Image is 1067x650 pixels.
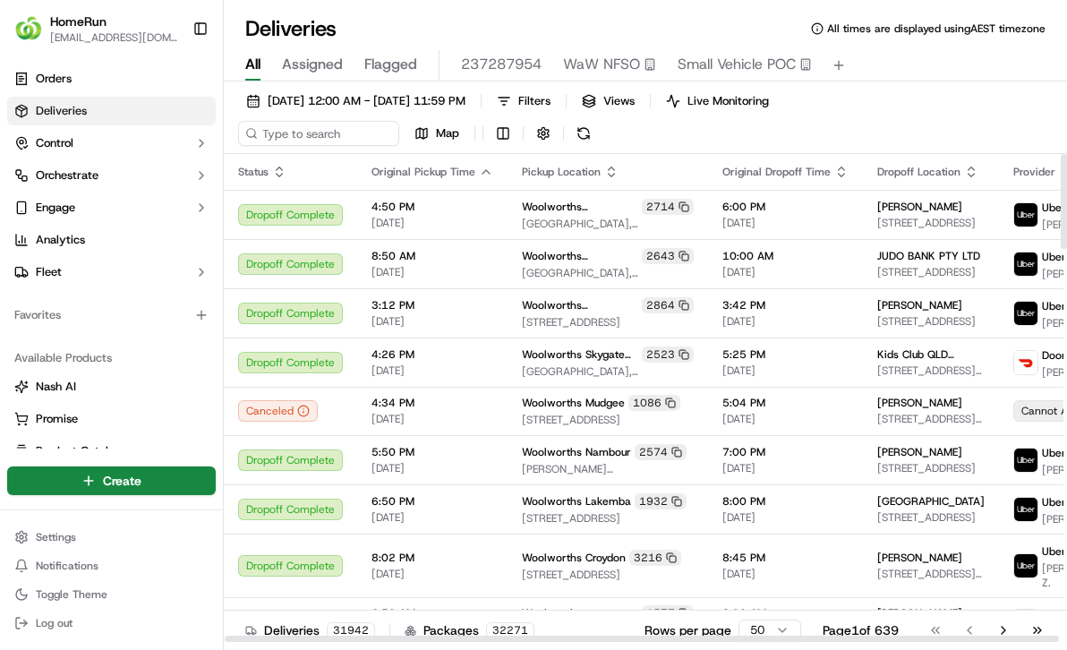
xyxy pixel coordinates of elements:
span: Uber [1042,607,1066,621]
span: 8:00 AM [722,606,849,620]
span: [DATE] [722,461,849,475]
span: [GEOGRAPHIC_DATA], [STREET_ADDRESS] [522,364,694,379]
div: Available Products [7,344,216,372]
span: Pickup Location [522,165,601,179]
span: [STREET_ADDRESS][PERSON_NAME] [877,363,985,378]
span: Orders [36,71,72,87]
img: uber-new-logo.jpeg [1014,498,1037,521]
span: Kids Club QLD Management Pty Ltd [877,347,985,362]
span: Log out [36,616,73,630]
span: 5:25 PM [722,347,849,362]
button: [DATE] 12:00 AM - [DATE] 11:59 PM [238,89,474,114]
span: Nash AI [36,379,76,395]
button: Log out [7,611,216,636]
span: Create [103,472,141,490]
img: uber-new-logo.jpeg [1014,554,1037,577]
a: Analytics [7,226,216,254]
button: Fleet [7,258,216,287]
a: Promise [14,411,209,427]
span: Promise [36,411,78,427]
img: uber-new-logo.jpeg [1014,302,1037,325]
span: [STREET_ADDRESS][PERSON_NAME][PERSON_NAME][PERSON_NAME] [877,567,985,581]
span: Orchestrate [36,167,98,184]
span: [STREET_ADDRESS] [877,265,985,279]
span: [PERSON_NAME] [877,551,962,565]
img: HomeRun [14,14,43,43]
span: [DATE] [371,412,493,426]
button: Engage [7,193,216,222]
div: 1577 [642,605,694,621]
span: [STREET_ADDRESS] [877,510,985,525]
span: Analytics [36,232,85,248]
span: 8:00 PM [722,494,849,509]
span: Views [603,93,635,109]
span: All times are displayed using AEST timezone [827,21,1046,36]
button: HomeRun [50,13,107,30]
div: 2643 [642,248,694,264]
span: 4:50 PM [371,200,493,214]
span: Provider [1013,165,1055,179]
span: [PERSON_NAME] [877,445,962,459]
button: Map [406,121,467,146]
span: JUDO BANK PTY LTD [877,249,980,263]
span: 6:50 PM [371,494,493,509]
button: Toggle Theme [7,582,216,607]
span: 8:02 PM [371,551,493,565]
span: [STREET_ADDRESS] [877,461,985,475]
button: Live Monitoring [658,89,777,114]
div: 1932 [635,493,687,509]
a: Deliveries [7,97,216,125]
span: [PERSON_NAME] [877,200,962,214]
span: Woolworths Mudgee [522,396,625,410]
div: Page 1 of 639 [823,621,899,639]
span: [DATE] [371,510,493,525]
span: Engage [36,200,75,216]
span: [DATE] [371,265,493,279]
span: Uber [1042,201,1066,215]
span: Original Pickup Time [371,165,475,179]
img: uber-new-logo.jpeg [1014,203,1037,227]
button: Notifications [7,553,216,578]
span: Woolworths Croydon [522,551,626,565]
div: 2714 [642,199,694,215]
span: [DATE] [371,567,493,581]
div: 32271 [486,622,534,638]
span: Settings [36,530,76,544]
input: Type to search [238,121,399,146]
a: Product Catalog [14,443,209,459]
span: 8:50 AM [371,249,493,263]
span: Woolworths Lakemba [522,494,631,509]
button: HomeRunHomeRun[EMAIL_ADDRESS][DOMAIN_NAME] [7,7,185,50]
span: All [245,54,260,75]
img: doordash_logo_v2.png [1014,351,1037,374]
span: [GEOGRAPHIC_DATA], [STREET_ADDRESS][PERSON_NAME] [522,217,694,231]
span: Woolworths Brookwater [522,298,638,312]
span: [STREET_ADDRESS] [522,413,694,427]
span: Assigned [282,54,343,75]
span: Flagged [364,54,417,75]
div: Packages [405,621,534,639]
span: Woolworths Nambour [522,445,631,459]
span: Woolworths [PERSON_NAME] Metro [522,606,638,620]
span: 5:04 PM [722,396,849,410]
span: [DATE] 12:00 AM - [DATE] 11:59 PM [268,93,465,109]
button: Orchestrate [7,161,216,190]
a: Nash AI [14,379,209,395]
span: 237287954 [461,54,542,75]
span: [PERSON_NAME][STREET_ADDRESS] [522,462,694,476]
span: [DATE] [722,510,849,525]
span: 6:50 AM [371,606,493,620]
span: [DATE] [722,314,849,329]
span: [STREET_ADDRESS][PERSON_NAME] [877,412,985,426]
button: Canceled [238,400,318,422]
span: [DATE] [722,363,849,378]
button: Views [574,89,643,114]
span: 8:45 PM [722,551,849,565]
button: Promise [7,405,216,433]
span: WaW NFSO [563,54,640,75]
span: 3:42 PM [722,298,849,312]
span: Notifications [36,559,98,573]
span: [DATE] [722,265,849,279]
